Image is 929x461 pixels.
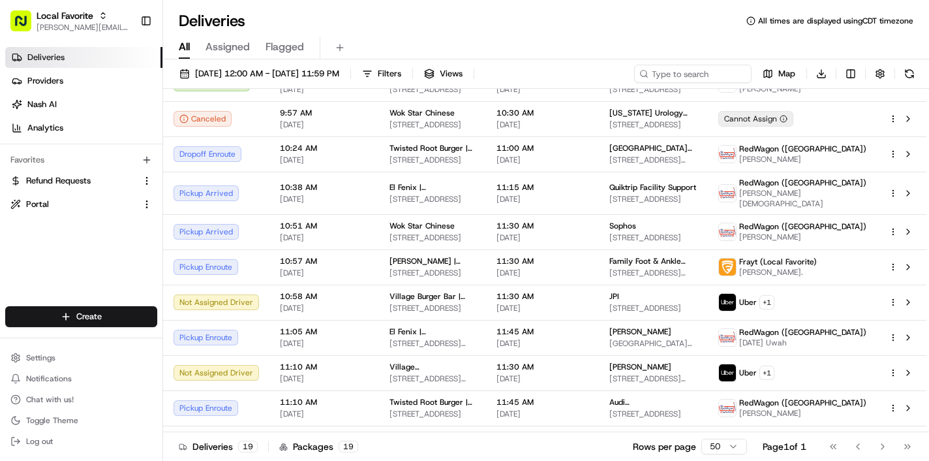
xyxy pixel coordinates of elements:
span: [DATE] [496,84,588,95]
button: Views [418,65,468,83]
span: 10:24 AM [280,143,369,153]
span: [DATE] [280,119,369,130]
img: time_to_eat_nevada_logo [719,400,736,417]
span: 11:30 AM [496,362,588,372]
img: time_to_eat_nevada_logo [719,329,736,346]
span: 11:05 AM [280,326,369,337]
span: [PERSON_NAME] [40,202,106,213]
span: [PERSON_NAME] [739,232,866,242]
span: Wok Star Chinese [389,108,455,118]
a: Providers [5,71,162,91]
div: Favorites [5,150,157,170]
span: Notifications [26,374,72,384]
span: Frayt (Local Favorite) [739,257,817,267]
span: [DATE] [496,119,588,130]
span: [PERSON_NAME] [609,326,671,337]
span: [DATE] [280,194,369,204]
span: Village Burger Bar | [GEOGRAPHIC_DATA] [389,291,476,302]
button: Canceled [174,111,232,127]
div: 19 [238,441,258,453]
button: Create [5,306,157,327]
span: [DATE] [496,303,588,313]
img: Angelique Valdez [13,190,34,211]
span: Twisted Root Burger | [GEOGRAPHIC_DATA] [389,143,476,153]
span: Views [440,68,463,80]
span: [DATE] [280,268,369,278]
span: [STREET_ADDRESS] [389,232,476,243]
button: Chat with us! [5,390,157,409]
span: [DATE] [115,202,142,213]
span: [DATE] Uwah [739,338,866,348]
span: Analytics [27,122,63,134]
span: Map [778,68,795,80]
a: Analytics [5,118,162,138]
div: We're available if you need us! [59,138,179,148]
button: +1 [759,295,774,310]
span: [DATE] [280,155,369,165]
span: [GEOGRAPHIC_DATA][STREET_ADDRESS][GEOGRAPHIC_DATA] [609,338,697,349]
span: [STREET_ADDRESS] [389,268,476,278]
button: Portal [5,194,157,215]
span: Village [GEOGRAPHIC_DATA] - [GEOGRAPHIC_DATA] [389,362,476,372]
div: 📗 [13,293,23,304]
button: Cannot Assign [718,111,793,127]
span: RedWagon ([GEOGRAPHIC_DATA]) [739,327,866,338]
span: [STREET_ADDRESS] [609,84,697,95]
div: 19 [339,441,358,453]
img: uber-new-logo.jpeg [719,294,736,311]
img: time_to_eat_nevada_logo [719,146,736,163]
span: RedWagon ([GEOGRAPHIC_DATA]) [739,221,866,232]
div: Page 1 of 1 [763,440,806,453]
span: RedWagon ([GEOGRAPHIC_DATA]) [739,178,866,188]
button: Log out [5,432,157,451]
span: Pylon [130,324,158,334]
button: Toggle Theme [5,411,157,430]
span: Twisted Root Burger | Coppell [389,397,476,407]
span: [STREET_ADDRESS] [389,155,476,165]
div: Deliveries [179,440,258,453]
span: [DATE] [280,338,369,349]
span: 10:38 AM [280,182,369,193]
div: Packages [279,440,358,453]
span: El Fenix | [GEOGRAPHIC_DATA] [389,326,476,337]
button: Filters [356,65,407,83]
span: [DATE] [496,338,588,349]
img: 1736555255976-a54dd68f-1ca7-489b-9aae-adbdc363a1c4 [13,125,37,148]
span: [STREET_ADDRESS] [389,303,476,313]
span: Portal [26,199,49,210]
span: Quiktrip Facility Support [609,182,696,193]
span: Refund Requests [26,175,91,187]
div: Start new chat [59,125,214,138]
span: 9:57 AM [280,108,369,118]
span: Uber [739,368,757,378]
span: Sophos [609,221,636,231]
span: [PERSON_NAME] [739,84,866,94]
span: 11:10 AM [280,397,369,407]
button: Local Favorite[PERSON_NAME][EMAIL_ADDRESS][DOMAIN_NAME] [5,5,135,37]
span: All times are displayed using CDT timezone [758,16,913,26]
button: [DATE] 12:00 AM - [DATE] 11:59 PM [174,65,345,83]
span: 11:30 AM [496,291,588,302]
img: time_to_eat_nevada_logo [719,223,736,240]
button: Map [757,65,801,83]
span: Deliveries [27,52,65,63]
span: [STREET_ADDRESS] [609,119,697,130]
a: Refund Requests [10,175,136,187]
span: Uber [739,297,757,308]
img: 1736555255976-a54dd68f-1ca7-489b-9aae-adbdc363a1c4 [26,203,37,214]
button: [PERSON_NAME][EMAIL_ADDRESS][DOMAIN_NAME] [37,22,130,33]
span: [STREET_ADDRESS] [609,303,697,313]
img: time_to_eat_nevada_logo [719,185,736,202]
img: 1738778727109-b901c2ba-d612-49f7-a14d-d897ce62d23f [27,125,51,148]
span: [DATE] [496,194,588,204]
span: 11:45 AM [496,326,588,337]
span: [DATE] [43,238,70,248]
a: Powered byPylon [92,323,158,334]
span: [STREET_ADDRESS] [389,119,476,130]
span: 11:00 AM [496,143,588,153]
button: +1 [759,366,774,380]
span: [STREET_ADDRESS] [609,194,697,204]
span: 10:57 AM [280,256,369,266]
span: El Fenix | [PERSON_NAME] [389,182,476,193]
